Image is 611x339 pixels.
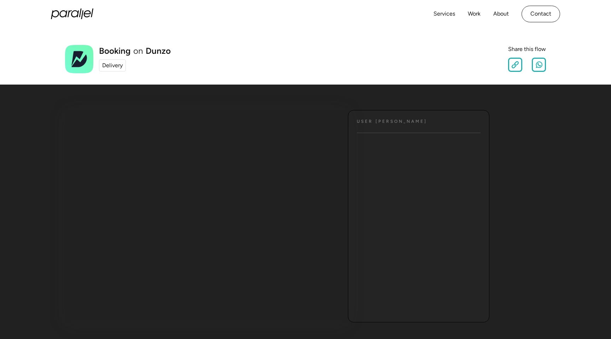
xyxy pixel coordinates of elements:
[99,59,126,71] a: Delivery
[493,9,509,19] a: About
[468,9,481,19] a: Work
[508,45,546,53] div: Share this flow
[102,61,123,70] div: Delivery
[133,47,143,55] div: on
[99,47,130,55] h1: Booking
[146,47,171,55] a: Dunzo
[433,9,455,19] a: Services
[357,119,427,124] h4: User [PERSON_NAME]
[51,8,93,19] a: home
[522,6,560,22] a: Contact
